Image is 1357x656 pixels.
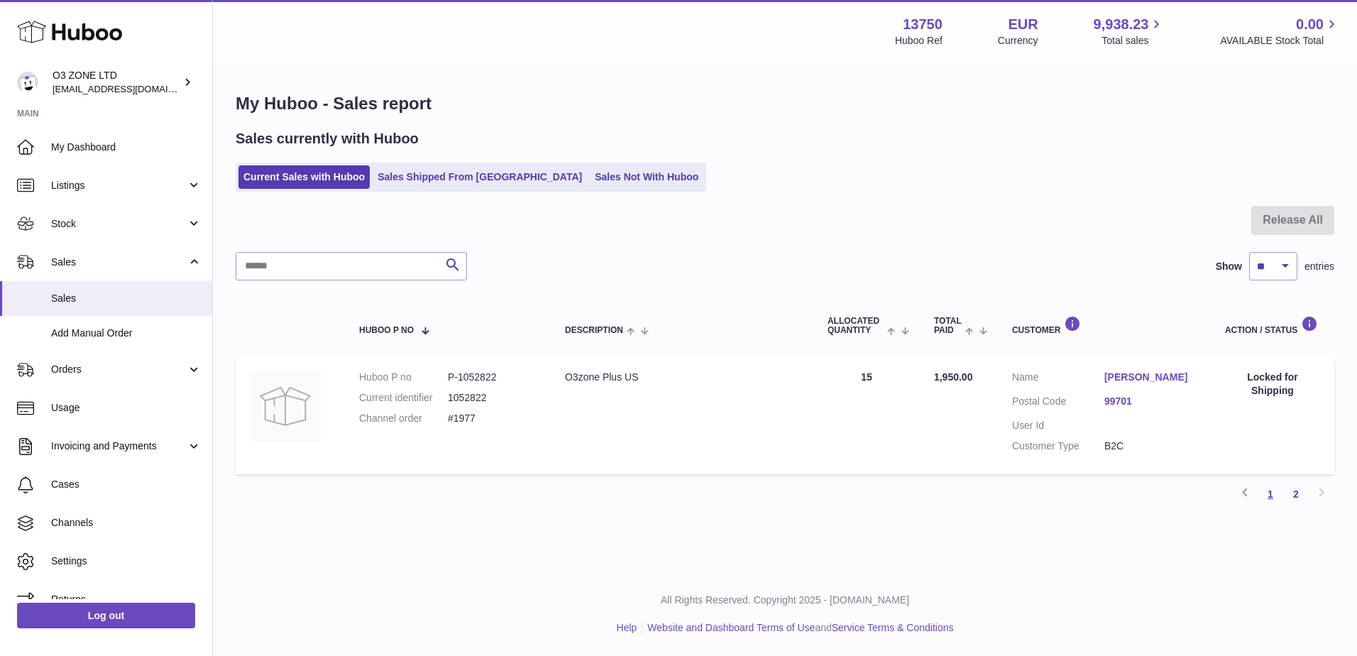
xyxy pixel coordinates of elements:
[1104,371,1197,384] a: [PERSON_NAME]
[51,478,202,491] span: Cases
[359,412,448,425] dt: Channel order
[1225,371,1320,398] div: Locked for Shipping
[1304,260,1334,273] span: entries
[359,391,448,405] dt: Current identifier
[51,593,202,606] span: Returns
[1220,15,1340,48] a: 0.00 AVAILABLE Stock Total
[224,594,1346,607] p: All Rights Reserved. Copyright 2025 - [DOMAIN_NAME]
[51,516,202,530] span: Channels
[1008,15,1038,34] strong: EUR
[1094,15,1165,48] a: 9,938.23 Total sales
[51,554,202,568] span: Settings
[51,363,187,376] span: Orders
[1101,34,1165,48] span: Total sales
[53,83,209,94] span: [EMAIL_ADDRESS][DOMAIN_NAME]
[51,401,202,415] span: Usage
[1220,34,1340,48] span: AVAILABLE Stock Total
[448,391,537,405] dd: 1052822
[903,15,943,34] strong: 13750
[359,326,414,335] span: Huboo P no
[642,621,953,635] li: and
[236,92,1334,115] h1: My Huboo - Sales report
[238,165,370,189] a: Current Sales with Huboo
[51,256,187,269] span: Sales
[1296,15,1324,34] span: 0.00
[998,34,1038,48] div: Currency
[832,622,954,633] a: Service Terms & Conditions
[1258,481,1283,507] a: 1
[617,622,637,633] a: Help
[448,412,537,425] dd: #1977
[1012,316,1197,335] div: Customer
[647,622,815,633] a: Website and Dashboard Terms of Use
[373,165,587,189] a: Sales Shipped From [GEOGRAPHIC_DATA]
[1216,260,1242,273] label: Show
[17,72,38,93] img: hello@o3zoneltd.co.uk
[53,69,180,96] div: O3 ZONE LTD
[934,317,962,335] span: Total paid
[590,165,703,189] a: Sales Not With Huboo
[51,292,202,305] span: Sales
[448,371,537,384] dd: P-1052822
[1012,439,1104,453] dt: Customer Type
[236,129,419,148] h2: Sales currently with Huboo
[565,326,623,335] span: Description
[1012,371,1104,388] dt: Name
[895,34,943,48] div: Huboo Ref
[250,371,321,442] img: no-photo.jpg
[1104,439,1197,453] dd: B2C
[1283,481,1309,507] a: 2
[934,371,973,383] span: 1,950.00
[51,327,202,340] span: Add Manual Order
[1225,316,1320,335] div: Action / Status
[565,371,799,384] div: O3zone Plus US
[1104,395,1197,408] a: 99701
[51,439,187,453] span: Invoicing and Payments
[17,603,195,628] a: Log out
[359,371,448,384] dt: Huboo P no
[1012,419,1104,432] dt: User Id
[1012,395,1104,412] dt: Postal Code
[813,356,920,474] td: 15
[1094,15,1149,34] span: 9,938.23
[51,141,202,154] span: My Dashboard
[828,317,884,335] span: ALLOCATED Quantity
[51,179,187,192] span: Listings
[51,217,187,231] span: Stock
